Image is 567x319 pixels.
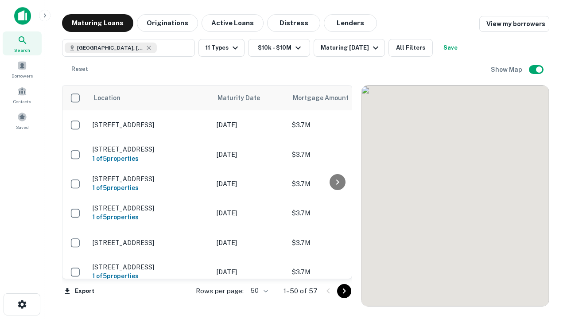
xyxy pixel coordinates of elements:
p: [STREET_ADDRESS] [93,175,208,183]
a: Contacts [3,83,42,107]
span: Borrowers [12,72,33,79]
p: 1–50 of 57 [283,286,318,296]
button: Lenders [324,14,377,32]
p: [DATE] [217,238,283,248]
span: Search [14,47,30,54]
p: [STREET_ADDRESS] [93,121,208,129]
p: Rows per page: [196,286,244,296]
div: 50 [247,284,269,297]
p: [DATE] [217,120,283,130]
img: capitalize-icon.png [14,7,31,25]
span: Mortgage Amount [293,93,360,103]
button: Go to next page [337,284,351,298]
button: Save your search to get updates of matches that match your search criteria. [436,39,465,57]
p: [DATE] [217,267,283,277]
button: 11 Types [198,39,245,57]
div: 0 0 [361,86,549,306]
a: Saved [3,109,42,132]
p: $3.7M [292,267,381,277]
p: [DATE] [217,208,283,218]
button: Distress [267,14,320,32]
p: $3.7M [292,150,381,159]
span: Maturity Date [217,93,272,103]
iframe: Chat Widget [523,220,567,262]
p: [STREET_ADDRESS] [93,145,208,153]
p: [STREET_ADDRESS] [93,263,208,271]
span: Saved [16,124,29,131]
span: [GEOGRAPHIC_DATA], [GEOGRAPHIC_DATA] [77,44,144,52]
p: $3.7M [292,120,381,130]
span: Location [93,93,120,103]
div: Maturing [DATE] [321,43,381,53]
h6: 1 of 5 properties [93,183,208,193]
p: [STREET_ADDRESS] [93,239,208,247]
button: Originations [137,14,198,32]
h6: 1 of 5 properties [93,271,208,281]
p: $3.7M [292,208,381,218]
th: Maturity Date [212,86,287,110]
th: Location [88,86,212,110]
button: Maturing Loans [62,14,133,32]
a: View my borrowers [479,16,549,32]
button: All Filters [388,39,433,57]
h6: 1 of 5 properties [93,154,208,163]
p: $3.7M [292,179,381,189]
a: Search [3,31,42,55]
h6: 1 of 5 properties [93,212,208,222]
button: Export [62,284,97,298]
th: Mortgage Amount [287,86,385,110]
p: [DATE] [217,150,283,159]
button: Maturing [DATE] [314,39,385,57]
span: Contacts [13,98,31,105]
button: Reset [66,60,94,78]
p: $3.7M [292,238,381,248]
h6: Show Map [491,65,524,74]
p: [DATE] [217,179,283,189]
a: Borrowers [3,57,42,81]
button: Active Loans [202,14,264,32]
p: [STREET_ADDRESS] [93,204,208,212]
button: $10k - $10M [248,39,310,57]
